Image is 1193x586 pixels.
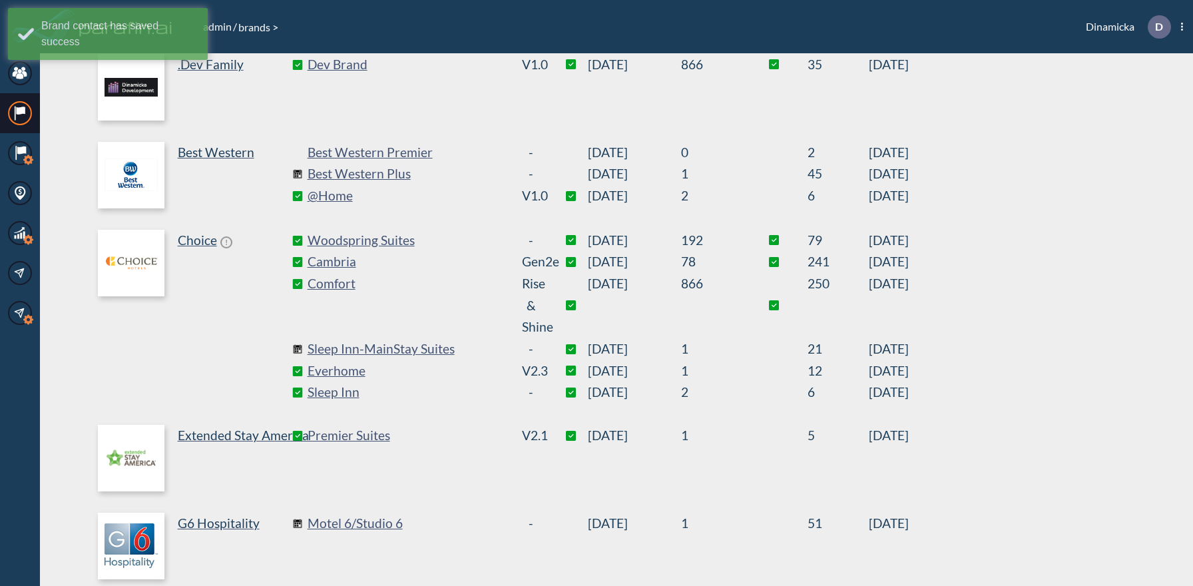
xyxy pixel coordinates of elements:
[308,273,507,338] a: Comfort
[308,185,507,207] a: @Home
[522,163,540,185] div: -
[869,382,909,404] span: [DATE]
[808,273,869,338] sapn: 250
[808,230,869,252] sapn: 79
[588,273,681,338] span: [DATE]
[308,142,507,164] a: Best Western Premier
[178,425,309,447] p: Extended Stay America
[681,142,741,164] sapn: 0
[98,54,164,121] img: logo
[681,382,741,404] sapn: 2
[202,19,237,35] li: /
[681,185,741,207] sapn: 2
[308,251,507,273] a: Cambria
[292,169,302,179] img: comingSoon
[98,513,164,579] img: logo
[41,18,198,50] div: Brand contact has saved success
[588,185,681,207] span: [DATE]
[808,54,869,76] sapn: 35
[681,425,741,447] sapn: 1
[808,142,869,164] sapn: 2
[681,513,741,535] sapn: 1
[808,163,869,185] sapn: 45
[808,251,869,273] sapn: 241
[308,425,507,447] a: Premier Suites
[522,273,540,338] div: Rise & Shine
[1066,15,1183,39] div: Dinamicka
[869,273,909,338] span: [DATE]
[588,54,681,76] span: [DATE]
[98,425,298,491] a: Extended Stay America
[220,236,232,248] span: !
[308,163,507,185] a: Best Western Plus
[308,54,507,76] a: Dev Brand
[522,338,540,360] div: -
[808,185,869,207] sapn: 6
[681,338,741,360] sapn: 1
[681,163,741,185] sapn: 1
[202,20,233,33] a: admin
[98,54,298,121] a: .Dev Family
[869,513,909,535] span: [DATE]
[522,425,540,447] div: v2.1
[869,163,909,185] span: [DATE]
[588,251,681,273] span: [DATE]
[98,513,298,579] a: G6 Hospitality
[588,163,681,185] span: [DATE]
[522,360,540,382] div: v2.3
[588,382,681,404] span: [DATE]
[808,338,869,360] sapn: 21
[808,513,869,535] sapn: 51
[869,251,909,273] span: [DATE]
[522,54,540,76] div: v1.0
[808,382,869,404] sapn: 6
[869,230,909,252] span: [DATE]
[808,360,869,382] sapn: 12
[869,185,909,207] span: [DATE]
[522,251,540,273] div: Gen2e
[308,338,507,360] a: Sleep Inn-MainStay Suites
[98,425,164,491] img: logo
[1155,21,1163,33] p: D
[869,54,909,76] span: [DATE]
[98,230,164,296] img: logo
[522,513,540,535] div: -
[522,185,540,207] div: v1.0
[178,142,254,164] p: Best Western
[98,142,164,208] img: logo
[308,360,507,382] a: Everhome
[588,230,681,252] span: [DATE]
[681,273,741,338] sapn: 866
[178,54,244,76] p: .Dev Family
[681,54,741,76] sapn: 866
[308,230,507,252] a: Woodspring Suites
[869,338,909,360] span: [DATE]
[588,338,681,360] span: [DATE]
[869,142,909,164] span: [DATE]
[808,425,869,447] sapn: 5
[588,360,681,382] span: [DATE]
[522,382,540,404] div: -
[588,425,681,447] span: [DATE]
[237,21,280,33] span: brands >
[588,513,681,535] span: [DATE]
[522,230,540,252] div: -
[588,142,681,164] span: [DATE]
[308,513,507,535] a: Motel 6/Studio 6
[522,142,540,164] div: -
[98,142,298,208] a: Best Western
[98,230,298,404] a: Choice!
[869,360,909,382] span: [DATE]
[292,344,302,354] img: comingSoon
[869,425,909,447] span: [DATE]
[681,251,741,273] sapn: 78
[681,230,741,252] sapn: 192
[178,230,217,252] p: Choice
[178,513,260,535] p: G6 Hospitality
[292,519,302,529] img: comingSoon
[308,382,507,404] a: Sleep Inn
[681,360,741,382] sapn: 1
